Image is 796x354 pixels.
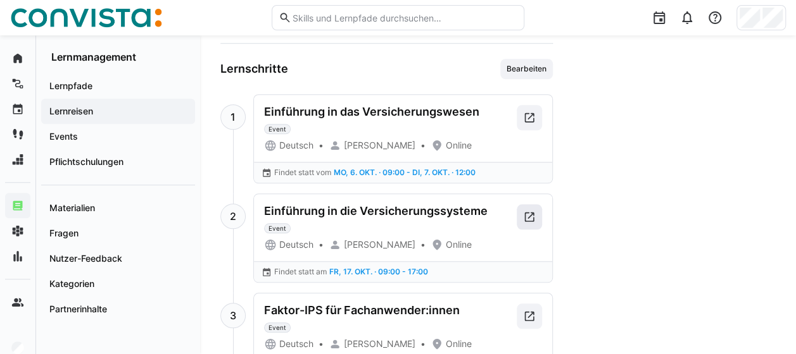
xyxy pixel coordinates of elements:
span: Deutsch [279,238,313,251]
span: Deutsch [279,139,313,152]
span: Online [446,338,472,350]
button: Bearbeiten [500,59,553,79]
span: Mo, 6. Okt. · 09:00 - Di, 7. Okt. · 12:00 [334,168,476,177]
div: 3 [220,303,246,328]
span: [PERSON_NAME] [344,238,415,251]
input: Skills und Lernpfade durchsuchen… [291,12,517,23]
span: [PERSON_NAME] [344,338,415,350]
div: Faktor-IPS für Fachanwender:innen [264,303,460,317]
span: Online [446,238,472,251]
span: Event [268,125,286,133]
span: [PERSON_NAME] [344,139,415,152]
span: Online [446,139,472,152]
span: Bearbeiten [505,64,548,74]
span: Fr, 17. Okt. · 09:00 - 17:00 [329,267,428,276]
div: 1 [220,104,246,130]
div: Einführung in das Versicherungswesen [264,105,479,119]
h3: Lernschritte [220,62,288,76]
span: Deutsch [279,338,313,350]
div: Einführung in die Versicherungssysteme [264,204,488,218]
span: Findet statt vom [274,168,331,178]
div: 2 [220,204,246,229]
span: Findet statt am [274,267,327,277]
span: Event [268,324,286,331]
span: Event [268,224,286,232]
